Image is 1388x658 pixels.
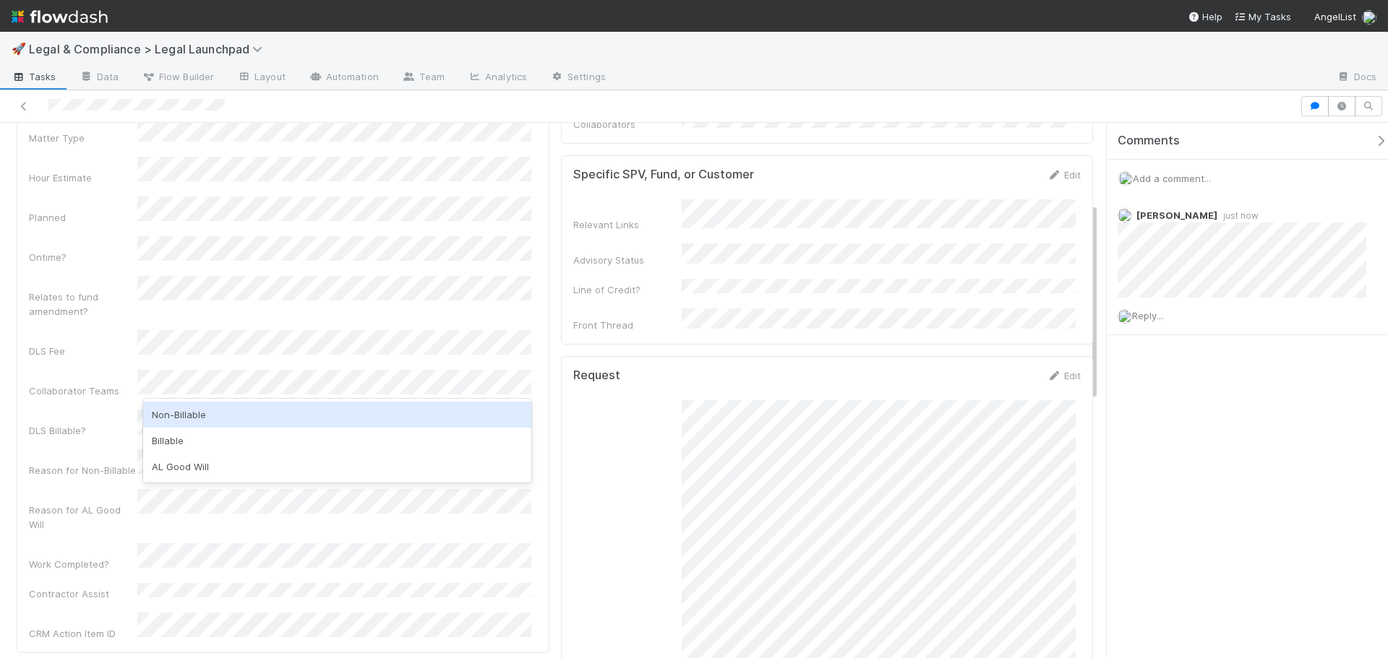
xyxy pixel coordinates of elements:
img: logo-inverted-e16ddd16eac7371096b0.svg [12,4,108,29]
div: Reason for AL Good Will [29,503,137,532]
span: My Tasks [1234,11,1291,22]
div: Collaborator Teams [29,384,137,398]
a: Layout [226,66,297,90]
a: Edit [1047,370,1081,381]
div: Non-Billable [143,402,531,428]
div: Advisory Status [573,253,682,267]
a: Settings [539,66,617,90]
span: [PERSON_NAME] [1136,209,1217,221]
img: avatar_ba76ddef-3fd0-4be4-9bc3-126ad567fcd5.png [1118,309,1132,324]
div: Front Thread [573,318,682,332]
span: Legal & Compliance > Legal Launchpad [29,42,270,56]
a: Flow Builder [130,66,226,90]
h5: Specific SPV, Fund, or Customer [573,168,754,182]
div: AL Good Will [143,454,531,480]
div: Planned [29,210,137,225]
span: Tasks [12,69,56,84]
h5: Request [573,368,620,383]
span: 🚀 [12,43,26,55]
div: Billable [143,428,531,454]
span: Add a comment... [1133,173,1211,184]
a: Team [390,66,456,90]
div: Reason for Non-Billable [29,463,137,477]
div: Contractor Assist [29,586,137,601]
div: Matter Type [29,131,137,145]
span: AngelList [1314,11,1356,22]
a: Automation [297,66,390,90]
a: Edit [1047,169,1081,181]
div: DLS Billable? [29,423,137,438]
div: Help [1188,9,1222,24]
img: avatar_ba76ddef-3fd0-4be4-9bc3-126ad567fcd5.png [1362,10,1376,25]
a: Docs [1325,66,1388,90]
img: avatar_ba76ddef-3fd0-4be4-9bc3-126ad567fcd5.png [1118,171,1133,186]
a: Analytics [456,66,539,90]
span: Reply... [1132,310,1163,321]
div: Relates to fund amendment? [29,290,137,319]
div: Ontime? [29,250,137,264]
span: Comments [1118,134,1180,148]
a: My Tasks [1234,9,1291,24]
div: Relevant Links [573,217,682,232]
span: Flow Builder [142,69,214,84]
div: Line of Credit? [573,282,682,297]
div: Hour Estimate [29,170,137,185]
a: Data [68,66,130,90]
span: just now [1217,210,1259,221]
div: CRM Action Item ID [29,626,137,641]
div: DLS Fee [29,344,137,358]
div: Work Completed? [29,557,137,571]
div: Collaborators [573,117,682,131]
img: avatar_ba76ddef-3fd0-4be4-9bc3-126ad567fcd5.png [1118,208,1132,222]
